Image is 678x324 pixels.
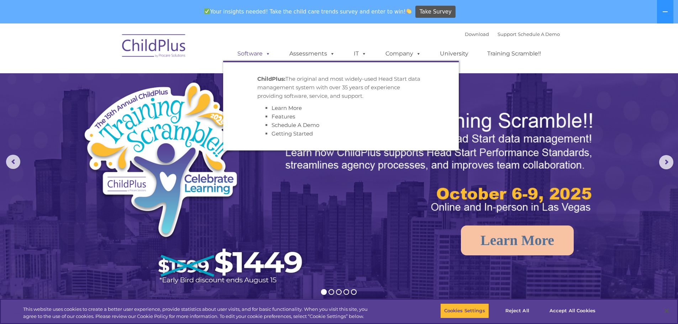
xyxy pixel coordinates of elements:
[461,225,574,255] a: Learn More
[257,75,425,100] p: The original and most widely-used Head Start data management system with over 35 years of experie...
[272,113,295,120] a: Features
[495,303,540,318] button: Reject All
[378,47,428,61] a: Company
[465,31,560,37] font: |
[272,122,319,128] a: Schedule A Demo
[99,76,129,81] span: Phone number
[518,31,560,37] a: Schedule A Demo
[659,303,674,319] button: Close
[480,47,548,61] a: Training Scramble!!
[546,303,599,318] button: Accept All Cookies
[201,5,415,18] span: Your insights needed! Take the child care trends survey and enter to win!
[119,29,190,65] img: ChildPlus by Procare Solutions
[420,6,452,18] span: Take Survey
[282,47,342,61] a: Assessments
[204,9,210,14] img: ✅
[272,130,313,137] a: Getting Started
[440,303,489,318] button: Cookies Settings
[23,306,373,320] div: This website uses cookies to create a better user experience, provide statistics about user visit...
[272,105,302,111] a: Learn More
[347,47,374,61] a: IT
[433,47,475,61] a: University
[415,6,456,18] a: Take Survey
[257,75,285,82] strong: ChildPlus:
[465,31,489,37] a: Download
[498,31,516,37] a: Support
[406,9,411,14] img: 👏
[230,47,278,61] a: Software
[99,47,121,52] span: Last name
